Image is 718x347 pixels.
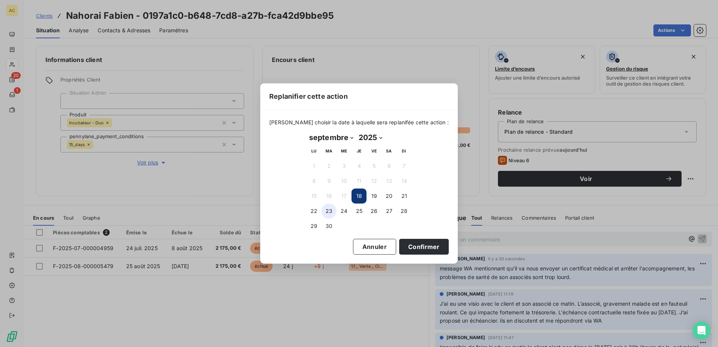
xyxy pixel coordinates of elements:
[351,204,367,219] button: 25
[367,173,382,189] button: 12
[353,239,396,255] button: Annuler
[382,143,397,158] th: samedi
[306,143,321,158] th: lundi
[367,143,382,158] th: vendredi
[321,189,336,204] button: 16
[351,143,367,158] th: jeudi
[351,189,367,204] button: 18
[367,158,382,173] button: 5
[397,204,412,219] button: 28
[306,158,321,173] button: 1
[321,158,336,173] button: 2
[306,219,321,234] button: 29
[306,173,321,189] button: 8
[397,189,412,204] button: 21
[382,204,397,219] button: 27
[321,143,336,158] th: mardi
[269,119,449,126] span: [PERSON_NAME] choisir la date à laquelle sera replanifée cette action :
[306,204,321,219] button: 22
[321,204,336,219] button: 23
[336,173,351,189] button: 10
[336,189,351,204] button: 17
[351,173,367,189] button: 11
[306,189,321,204] button: 15
[321,219,336,234] button: 30
[382,158,397,173] button: 6
[692,321,710,339] div: Open Intercom Messenger
[397,158,412,173] button: 7
[336,158,351,173] button: 3
[397,173,412,189] button: 14
[269,91,348,101] span: Replanifier cette action
[336,143,351,158] th: mercredi
[321,173,336,189] button: 9
[382,173,397,189] button: 13
[367,189,382,204] button: 19
[351,158,367,173] button: 4
[397,143,412,158] th: dimanche
[382,189,397,204] button: 20
[336,204,351,219] button: 24
[367,204,382,219] button: 26
[399,239,449,255] button: Confirmer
